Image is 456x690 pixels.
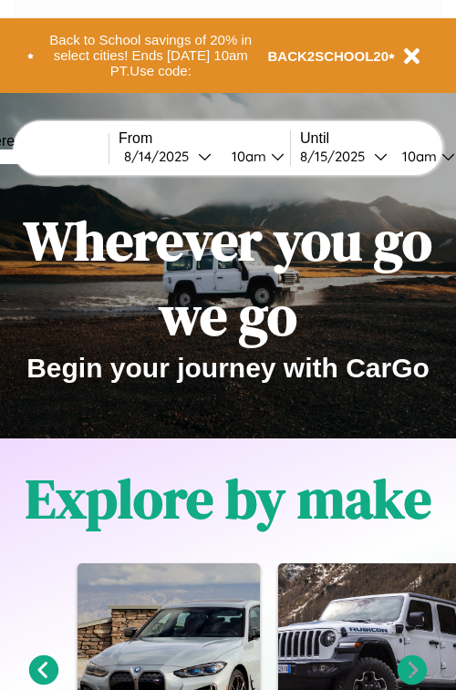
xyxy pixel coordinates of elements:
label: From [119,130,290,147]
button: 10am [217,147,290,166]
div: 8 / 15 / 2025 [300,148,374,165]
div: 10am [393,148,441,165]
button: 8/14/2025 [119,147,217,166]
h1: Explore by make [26,461,431,536]
div: 8 / 14 / 2025 [124,148,198,165]
b: BACK2SCHOOL20 [268,48,389,64]
div: 10am [223,148,271,165]
button: Back to School savings of 20% in select cities! Ends [DATE] 10am PT.Use code: [34,27,268,84]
